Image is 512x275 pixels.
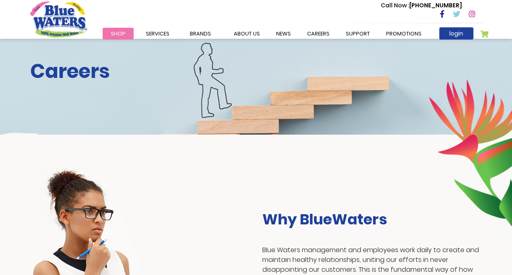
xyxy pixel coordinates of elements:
[190,30,211,38] span: Brands
[30,60,482,83] h2: Careers
[30,1,87,37] a: store logo
[146,30,169,38] span: Services
[226,28,268,40] a: about us
[268,28,299,40] a: News
[381,1,409,9] span: Call Now :
[439,27,473,40] a: login
[381,1,462,10] p: [PHONE_NUMBER]
[262,211,482,228] h3: Why BlueWaters
[428,79,512,226] img: career-intro-leaves.png
[111,30,125,38] span: Shop
[378,28,430,40] a: Promotions
[338,28,378,40] a: support
[299,28,338,40] a: careers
